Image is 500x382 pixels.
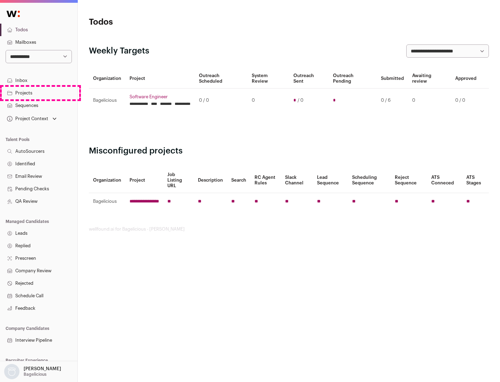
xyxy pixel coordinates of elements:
th: Outreach Pending [329,69,376,89]
th: Search [227,168,250,193]
img: Wellfound [3,7,24,21]
th: Scheduling Sequence [348,168,391,193]
td: 0 [248,89,289,113]
td: Bagelicious [89,89,125,113]
h1: Todos [89,17,222,28]
th: Organization [89,168,125,193]
th: Lead Sequence [313,168,348,193]
th: ATS Conneced [427,168,462,193]
th: System Review [248,69,289,89]
div: Project Context [6,116,48,122]
a: Software Engineer [130,94,191,100]
th: Submitted [377,69,408,89]
th: Outreach Sent [289,69,329,89]
img: nopic.png [4,364,19,379]
p: [PERSON_NAME] [24,366,61,372]
th: Project [125,69,195,89]
th: Reject Sequence [391,168,427,193]
footer: wellfound:ai for Bagelicious - [PERSON_NAME] [89,226,489,232]
th: Approved [451,69,481,89]
td: Bagelicious [89,193,125,210]
th: Description [194,168,227,193]
th: Slack Channel [281,168,313,193]
th: Awaiting review [408,69,451,89]
th: ATS Stages [462,168,489,193]
td: 0 / 6 [377,89,408,113]
th: RC Agent Rules [250,168,281,193]
th: Outreach Scheduled [195,69,248,89]
span: / 0 [298,98,303,103]
td: 0 / 0 [451,89,481,113]
th: Organization [89,69,125,89]
th: Project [125,168,163,193]
td: 0 / 0 [195,89,248,113]
p: Bagelicious [24,372,47,377]
button: Open dropdown [6,114,58,124]
h2: Misconfigured projects [89,146,489,157]
th: Job Listing URL [163,168,194,193]
td: 0 [408,89,451,113]
button: Open dropdown [3,364,62,379]
h2: Weekly Targets [89,45,149,57]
